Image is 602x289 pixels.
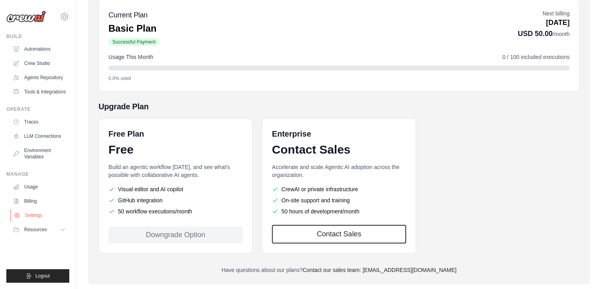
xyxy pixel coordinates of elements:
[9,86,69,98] a: Tools & Integrations
[518,10,570,17] p: Next billing
[99,101,579,112] h5: Upgrade Plan
[272,143,406,157] div: Contact Sales
[35,273,50,279] span: Logout
[9,181,69,193] a: Usage
[6,106,69,112] div: Operate
[108,128,144,139] h6: Free Plan
[108,75,131,82] span: 0.0% used
[272,163,406,179] p: Accelerate and scale Agentic AI adoption across the organization.
[108,143,243,157] div: Free
[518,28,570,39] p: USD 50.00
[10,209,70,222] a: Settings
[9,223,69,236] button: Resources
[272,225,406,243] a: Contact Sales
[553,31,570,37] span: /month
[272,196,406,204] li: On-site support and training
[108,207,243,215] li: 50 workflow executions/month
[302,267,456,273] a: Contact our sales team: [EMAIL_ADDRESS][DOMAIN_NAME]
[108,10,160,21] h5: Current Plan
[9,195,69,207] a: Billing
[9,57,69,70] a: Crew Studio
[9,130,69,143] a: LLM Connections
[24,226,47,233] span: Resources
[518,17,570,28] p: [DATE]
[272,128,406,139] h6: Enterprise
[9,144,69,163] a: Environment Variables
[108,22,160,35] p: Basic Plan
[108,38,160,46] span: Successful Payment
[502,53,570,61] span: 0 / 100 included executions
[6,11,46,23] img: Logo
[108,185,243,193] li: Visual editor and AI copilot
[99,266,579,274] p: Have questions about our plans?
[272,185,406,193] li: CrewAI or private infrastructure
[108,163,243,179] p: Build an agentic workflow [DATE], and see what's possible with collaborative AI agents.
[6,33,69,40] div: Build
[272,207,406,215] li: 50 hours of development/month
[6,171,69,177] div: Manage
[9,116,69,128] a: Traces
[6,269,69,283] button: Logout
[108,53,153,61] span: Usage This Month
[9,71,69,84] a: Agents Repository
[108,226,243,243] div: Downgrade Option
[108,196,243,204] li: GitHub integration
[9,43,69,55] a: Automations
